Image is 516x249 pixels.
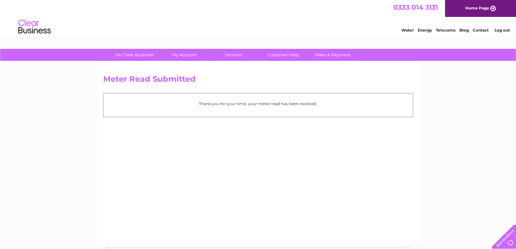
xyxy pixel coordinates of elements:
[495,28,510,33] a: Log out
[306,49,359,61] a: Make A Payment
[108,49,161,61] a: My Clear Business
[103,75,413,87] h2: Meter Read Submitted
[473,28,489,33] a: Contact
[157,49,211,61] a: My Account
[418,28,432,33] a: Energy
[256,49,310,61] a: Customer Help
[207,49,260,61] a: Services
[107,101,410,107] p: Thank you for your time, your meter read has been received.
[105,4,412,32] div: Clear Business is a trading name of Verastar Limited (registered in [GEOGRAPHIC_DATA] No. 3667643...
[18,17,51,37] img: logo.png
[459,28,469,33] a: Blog
[401,28,414,33] a: Water
[393,3,438,11] a: 0333 014 3131
[436,28,455,33] a: Telecoms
